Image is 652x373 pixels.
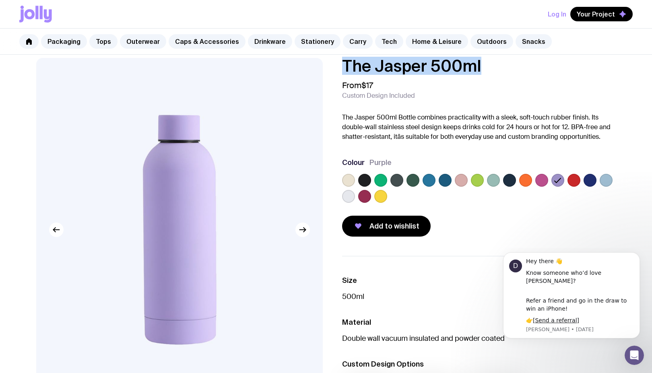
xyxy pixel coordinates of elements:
[491,248,652,351] iframe: Intercom notifications message
[375,34,403,49] a: Tech
[369,158,392,167] span: Purple
[369,221,419,231] span: Add to wishlist
[406,34,468,49] a: Home & Leisure
[248,34,292,49] a: Drinkware
[120,34,166,49] a: Outerwear
[625,346,644,365] iframe: Intercom live chat
[577,10,615,18] span: Your Project
[342,216,431,237] button: Add to wishlist
[343,34,373,49] a: Carry
[342,113,616,142] p: The Jasper 500ml Bottle combines practicality with a sleek, soft-touch rubber finish. Its double-...
[342,317,616,327] h3: Material
[342,359,616,369] h3: Custom Design Options
[342,158,365,167] h3: Colour
[342,276,616,285] h3: Size
[548,7,566,21] button: Log In
[516,34,552,49] a: Snacks
[169,34,246,49] a: Caps & Accessories
[570,7,633,21] button: Your Project
[361,80,373,91] span: $17
[41,34,87,49] a: Packaging
[342,292,616,301] p: 500ml
[342,334,616,343] p: Double wall vacuum insulated and powder coated
[89,34,118,49] a: Tops
[342,80,373,90] span: From
[342,92,415,100] span: Custom Design Included
[295,34,340,49] a: Stationery
[470,34,513,49] a: Outdoors
[342,58,616,74] h1: The Jasper 500ml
